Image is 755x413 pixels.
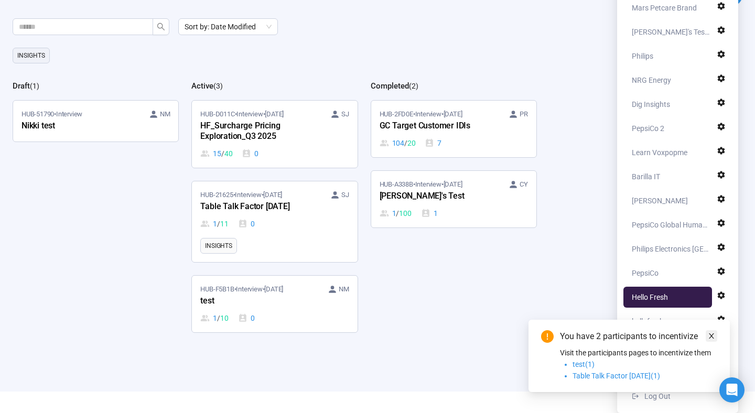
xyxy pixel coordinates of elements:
[205,241,232,251] span: Insights
[632,46,653,67] div: Philips
[242,148,258,159] div: 0
[421,208,438,219] div: 1
[200,190,282,200] span: HUB-21625 • Interview •
[220,218,229,230] span: 11
[157,23,165,31] span: search
[217,312,220,324] span: /
[573,360,595,368] span: test(1)
[520,109,528,119] span: PR
[632,311,664,332] div: hellofresh
[560,347,717,358] p: Visit the participants pages to incentivize them
[380,109,462,119] span: HUB-2FD0E • Interview •
[200,119,316,144] div: HF_Surcharge Pricing Exploration_Q3 2025
[191,81,213,91] h2: Active
[21,109,82,119] span: HUB-51790 • Interview
[371,171,536,227] a: HUB-A338B•Interview•[DATE] CY[PERSON_NAME]'s Test1 / 1001
[560,330,717,343] div: You have 2 participants to incentivize
[192,276,357,332] a: HUB-F5B1B•Interview•[DATE] NMtest1 / 100
[380,208,412,219] div: 1
[221,148,224,159] span: /
[632,238,709,259] div: Philips Electronics [GEOGRAPHIC_DATA]
[632,94,670,115] div: Dig Insights
[719,377,745,403] div: Open Intercom Messenger
[520,179,528,190] span: CY
[380,137,416,149] div: 104
[380,119,495,133] div: GC Target Customer IDIs
[200,148,232,159] div: 15
[264,285,283,293] time: [DATE]
[632,214,709,235] div: PepsiCo Global Human Centricity
[217,218,220,230] span: /
[213,82,223,90] span: ( 3 )
[265,110,284,118] time: [DATE]
[632,166,660,187] div: Barilla IT
[380,190,495,203] div: [PERSON_NAME]'s Test
[644,392,671,400] span: Log Out
[396,208,399,219] span: /
[200,218,228,230] div: 1
[407,137,416,149] span: 20
[341,190,349,200] span: SJ
[192,101,357,168] a: HUB-D011C•Interview•[DATE] SJHF_Surcharge Pricing Exploration_Q3 202515 / 400
[632,142,687,163] div: Learn Voxpopme
[632,70,671,91] div: NRG Energy
[399,208,411,219] span: 100
[380,179,462,190] span: HUB-A338B • Interview •
[200,295,316,308] div: test
[541,330,554,343] span: exclamation-circle
[185,19,272,35] span: Sort by: Date Modified
[200,284,283,295] span: HUB-F5B1B • Interview •
[17,50,45,61] span: Insights
[30,82,39,90] span: ( 1 )
[632,263,659,284] div: PepsiCo
[371,101,536,157] a: HUB-2FD0E•Interview•[DATE] PRGC Target Customer IDIs104 / 207
[238,218,255,230] div: 0
[425,137,441,149] div: 7
[13,101,178,142] a: HUB-51790•Interview NMNikki test
[160,109,170,119] span: NM
[404,137,407,149] span: /
[339,284,349,295] span: NM
[21,119,137,133] div: Nikki test
[192,181,357,262] a: HUB-21625•Interview•[DATE] SJTable Talk Factor [DATE]1 / 110Insights
[153,18,169,35] button: search
[263,191,282,199] time: [DATE]
[632,118,664,139] div: PepsiCo 2
[238,312,255,324] div: 0
[220,312,229,324] span: 10
[371,81,409,91] h2: Completed
[444,180,462,188] time: [DATE]
[13,81,30,91] h2: Draft
[200,109,284,119] span: HUB-D011C • Interview •
[632,287,668,308] div: Hello Fresh
[632,21,709,42] div: [PERSON_NAME]'s Test Account
[224,148,233,159] span: 40
[409,82,418,90] span: ( 2 )
[708,332,715,340] span: close
[341,109,349,119] span: SJ
[200,312,228,324] div: 1
[200,200,316,214] div: Table Talk Factor [DATE]
[444,110,462,118] time: [DATE]
[632,190,688,211] div: [PERSON_NAME]
[573,372,660,380] span: Table Talk Factor [DATE](1)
